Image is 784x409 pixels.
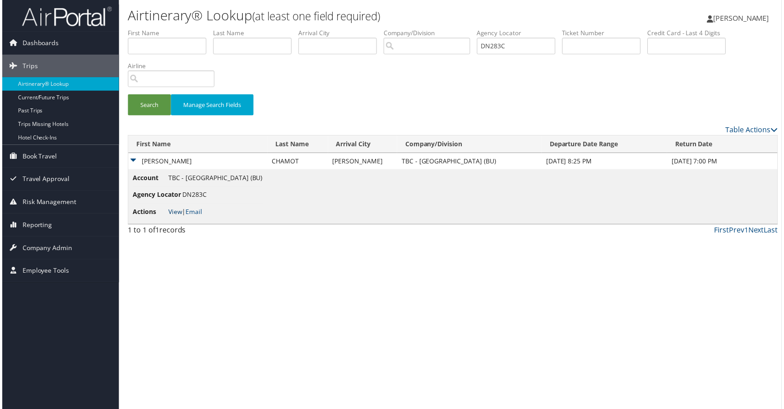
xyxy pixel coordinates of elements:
[131,208,165,218] span: Actions
[731,226,747,236] a: Prev
[543,154,669,170] td: [DATE] 8:25 PM
[167,209,201,217] span: |
[20,261,67,284] span: Employee Tools
[298,28,384,37] label: Arrival City
[563,28,649,37] label: Ticket Number
[131,191,180,201] span: Agency Locator
[20,192,74,214] span: Risk Management
[328,154,398,170] td: [PERSON_NAME]
[649,28,735,37] label: Credit Card - Last 4 Digits
[167,209,181,217] a: View
[543,136,669,154] th: Departure Date Range: activate to sort column ascending
[20,6,110,27] img: airportal-logo.png
[328,136,398,154] th: Arrival City: activate to sort column ascending
[20,55,36,78] span: Trips
[127,136,267,154] th: First Name: activate to sort column descending
[127,154,267,170] td: [PERSON_NAME]
[751,226,766,236] a: Next
[20,238,70,260] span: Company Admin
[126,226,280,241] div: 1 to 1 of records
[20,215,50,237] span: Reporting
[154,226,158,236] span: 1
[126,28,212,37] label: First Name
[185,209,201,217] a: Email
[131,174,165,184] span: Account
[212,28,298,37] label: Last Name
[126,6,562,25] h1: Airtinerary® Lookup
[715,13,771,23] span: [PERSON_NAME]
[126,62,220,71] label: Airline
[181,191,206,200] span: DN283C
[384,28,478,37] label: Company/Division
[267,136,328,154] th: Last Name: activate to sort column ascending
[251,9,380,23] small: (at least one field required)
[167,175,262,183] span: TBC - [GEOGRAPHIC_DATA] (BU)
[669,136,780,154] th: Return Date: activate to sort column ascending
[709,5,780,32] a: [PERSON_NAME]
[728,125,780,135] a: Table Actions
[20,146,55,168] span: Book Travel
[170,95,253,116] button: Manage Search Fields
[478,28,563,37] label: Agency Locator
[267,154,328,170] td: CHAMOT
[766,226,780,236] a: Last
[20,32,57,55] span: Dashboards
[397,136,543,154] th: Company/Division
[747,226,751,236] a: 1
[716,226,731,236] a: First
[20,169,68,191] span: Travel Approval
[397,154,543,170] td: TBC - [GEOGRAPHIC_DATA] (BU)
[126,95,170,116] button: Search
[669,154,780,170] td: [DATE] 7:00 PM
